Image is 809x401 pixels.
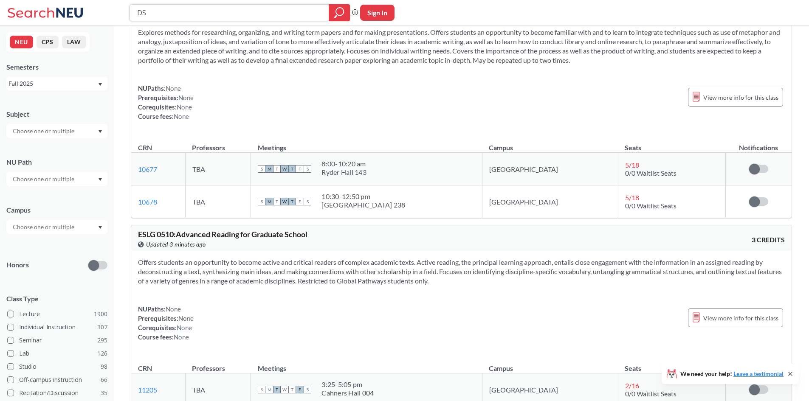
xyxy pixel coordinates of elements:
div: CRN [138,143,152,152]
span: M [265,198,273,205]
div: magnifying glass [329,4,350,21]
span: None [166,305,181,313]
span: We need your help! [680,371,784,377]
th: Campus [482,135,618,153]
div: 3:25 - 5:05 pm [321,380,374,389]
span: T [273,386,281,393]
label: Lab [7,348,107,359]
svg: Dropdown arrow [98,83,102,86]
div: Fall 2025Dropdown arrow [6,77,107,90]
div: Cahners Hall 004 [321,389,374,397]
span: T [273,198,281,205]
span: View more info for this class [703,313,778,323]
th: Meetings [251,135,482,153]
span: S [304,198,311,205]
svg: Dropdown arrow [98,130,102,133]
th: Notifications [726,355,792,373]
input: Choose one or multiple [8,174,80,184]
span: None [166,84,181,92]
th: Seats [618,135,725,153]
div: Fall 2025 [8,79,97,88]
span: F [296,165,304,173]
span: ESLG 0510 : Advanced Reading for Graduate School [138,230,307,239]
button: LAW [62,36,86,48]
span: Updated 3 minutes ago [146,240,206,249]
input: Choose one or multiple [8,222,80,232]
div: Semesters [6,62,107,72]
span: None [178,94,194,101]
div: CRN [138,364,152,373]
span: S [304,165,311,173]
th: Professors [185,135,251,153]
div: Campus [6,205,107,215]
span: W [281,165,288,173]
span: 3 CREDITS [752,235,785,244]
span: 126 [97,349,107,358]
label: Off-campus instruction [7,374,107,385]
section: Offers students an opportunity to become active and critical readers of complex academic texts. A... [138,258,785,286]
span: M [265,165,273,173]
p: Honors [6,260,29,270]
span: 0/0 Waitlist Seats [625,169,677,177]
span: S [304,386,311,393]
div: NUPaths: Prerequisites: Corequisites: Course fees: [138,84,194,121]
a: 10677 [138,165,157,173]
span: T [288,386,296,393]
div: 8:00 - 10:20 am [321,160,366,168]
span: 5 / 18 [625,193,639,202]
span: 98 [101,362,107,371]
div: Dropdown arrow [6,172,107,186]
label: Individual Instruction [7,322,107,333]
th: Professors [185,355,251,373]
button: NEU [10,36,33,48]
span: 0/0 Waitlist Seats [625,202,677,210]
a: 11205 [138,386,157,394]
td: TBA [185,153,251,185]
span: T [273,165,281,173]
label: Seminar [7,335,107,346]
span: W [281,198,288,205]
th: Meetings [251,355,482,373]
a: 10678 [138,198,157,206]
th: Notifications [726,135,792,153]
span: Class Type [6,294,107,303]
label: Recitation/Discussion [7,387,107,398]
div: Dropdown arrow [6,124,107,138]
button: Sign In [360,5,395,21]
span: 1900 [94,309,107,319]
svg: Dropdown arrow [98,226,102,229]
span: View more info for this class [703,92,778,103]
span: F [296,386,304,393]
svg: Dropdown arrow [98,178,102,181]
span: None [174,112,189,120]
span: W [281,386,288,393]
button: CPS [37,36,59,48]
span: 66 [101,375,107,384]
span: 0/0 Waitlist Seats [625,390,677,398]
td: [GEOGRAPHIC_DATA] [482,185,618,218]
div: Subject [6,109,107,119]
span: None [178,314,194,322]
span: T [288,198,296,205]
span: 5 / 18 [625,161,639,169]
label: Studio [7,361,107,372]
span: S [258,198,265,205]
td: TBA [185,185,251,218]
div: Ryder Hall 143 [321,168,366,177]
input: Choose one or multiple [8,126,80,136]
div: NU Path [6,157,107,167]
svg: magnifying glass [334,7,344,19]
span: M [265,386,273,393]
label: Lecture [7,308,107,320]
span: 295 [97,336,107,345]
span: S [258,165,265,173]
div: 10:30 - 12:50 pm [321,192,405,201]
td: [GEOGRAPHIC_DATA] [482,153,618,185]
span: None [177,324,192,331]
span: 35 [101,388,107,398]
section: Explores methods for researching, organizing, and writing term papers and for making presentation... [138,28,785,65]
span: F [296,198,304,205]
div: Dropdown arrow [6,220,107,234]
span: 2 / 16 [625,381,639,390]
div: [GEOGRAPHIC_DATA] 238 [321,201,405,209]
